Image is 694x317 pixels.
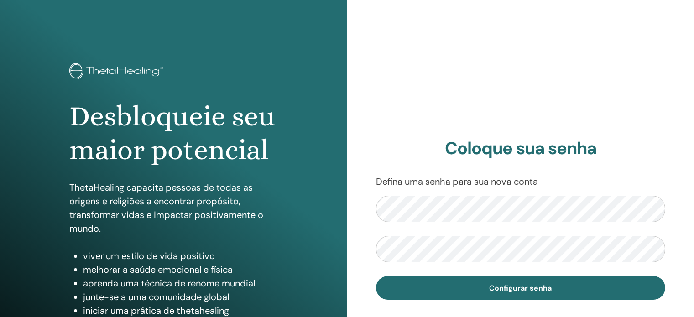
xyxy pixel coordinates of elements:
button: Configurar senha [376,276,666,300]
h2: Coloque sua senha [376,138,666,159]
p: ThetaHealing capacita pessoas de todas as origens e religiões a encontrar propósito, transformar ... [69,181,278,235]
li: melhorar a saúde emocional e física [83,263,278,276]
span: Configurar senha [489,283,552,293]
li: junte-se a uma comunidade global [83,290,278,304]
h1: Desbloqueie seu maior potencial [69,99,278,167]
li: viver um estilo de vida positivo [83,249,278,263]
li: aprenda uma técnica de renome mundial [83,276,278,290]
p: Defina uma senha para sua nova conta [376,175,666,188]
